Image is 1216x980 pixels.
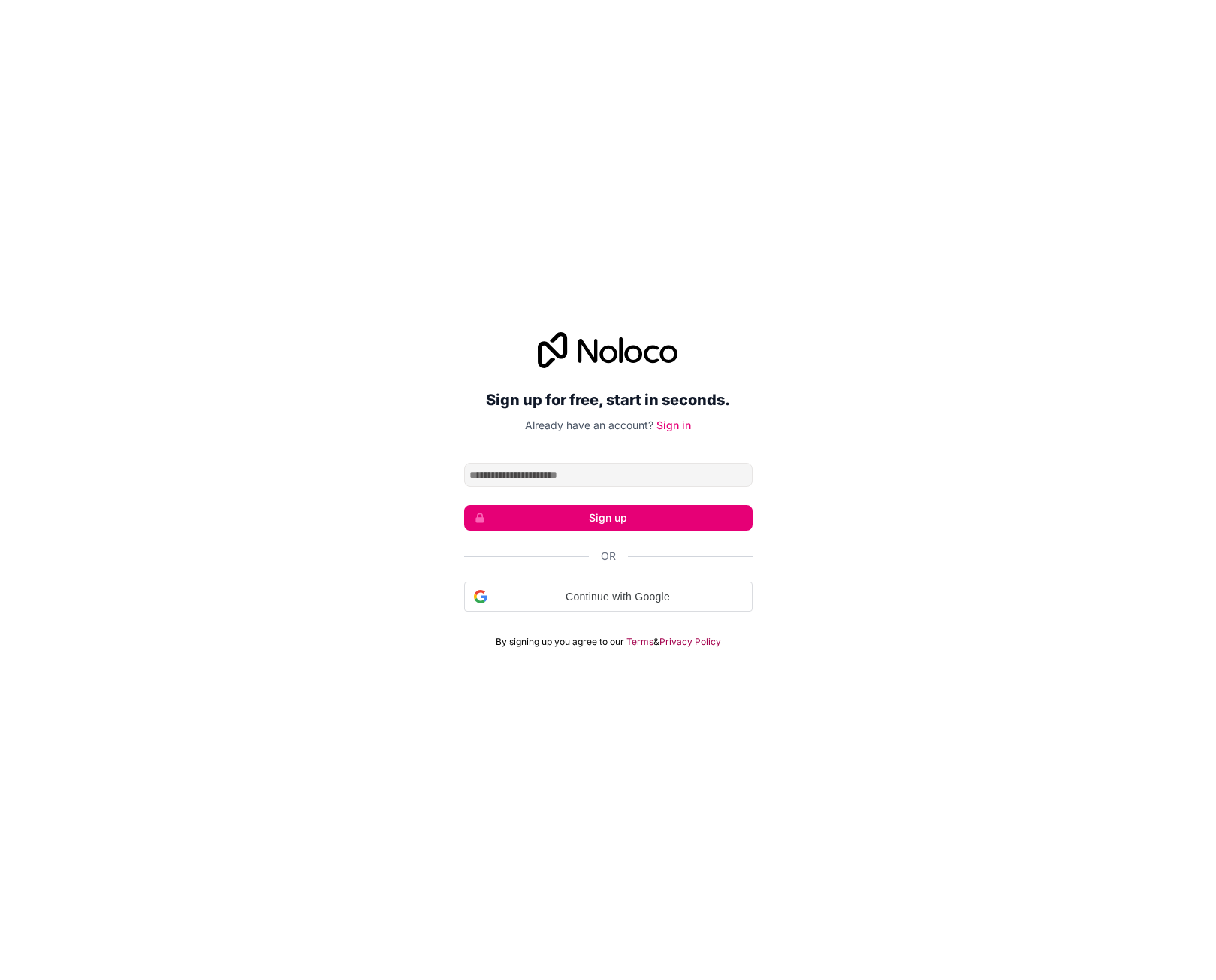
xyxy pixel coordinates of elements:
input: Email address [464,463,753,487]
a: Privacy Policy [659,636,721,648]
span: Or [601,549,616,564]
h2: Sign up for free, start in seconds. [464,386,753,413]
span: & [653,636,659,648]
a: Terms [626,636,653,648]
button: Sign up [464,505,753,531]
span: Continue with Google [493,589,743,605]
a: Sign in [656,419,691,431]
span: By signing up you agree to our [496,636,624,648]
div: Continue with Google [464,582,753,612]
span: Already have an account? [525,419,653,431]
